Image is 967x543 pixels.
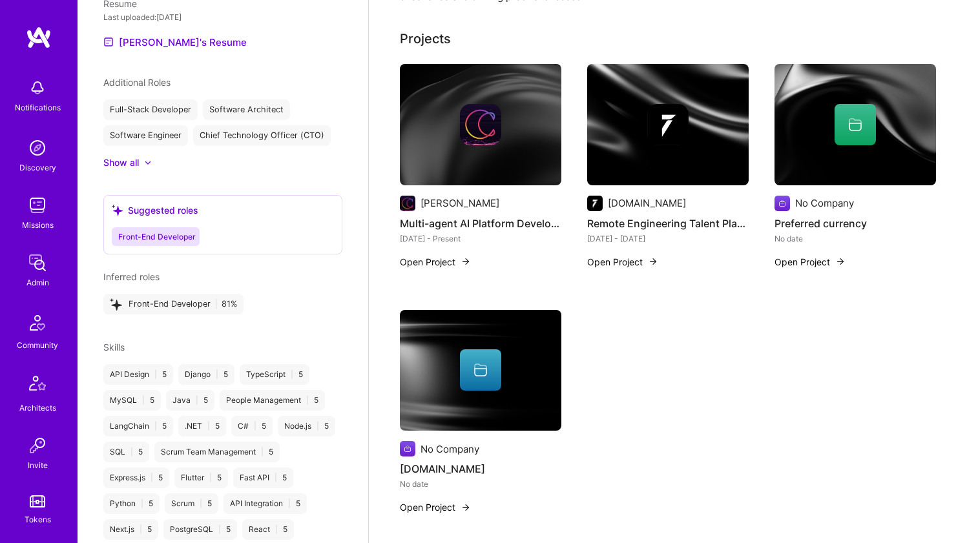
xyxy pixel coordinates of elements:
img: arrow-right [835,256,846,267]
div: No Company [421,442,479,456]
span: Front-End Developer [118,232,196,241]
div: Chief Technology Officer (CTO) [193,125,331,146]
img: Company logo [400,196,415,211]
img: Company logo [460,104,501,145]
div: Node.js 5 [278,416,335,436]
div: Software Engineer [103,125,188,146]
img: Company logo [647,104,689,145]
div: Show all [103,156,139,169]
span: | [140,524,142,535]
div: Flutter 5 [174,467,228,488]
div: [PERSON_NAME] [421,196,499,210]
div: Last uploaded: [DATE] [103,10,342,24]
img: Company logo [587,196,603,211]
h4: Remote Engineering Talent Platform Leadership [587,215,749,232]
div: Projects [400,29,451,48]
div: [DATE] - [DATE] [587,232,749,245]
div: API Design 5 [103,364,173,385]
span: | [254,421,256,431]
img: arrow-right [461,502,471,513]
span: | [288,498,291,509]
div: Django 5 [178,364,234,385]
div: People Management 5 [220,390,325,411]
div: Community [17,338,58,352]
img: Community [22,307,53,338]
span: | [154,369,157,380]
img: cover [587,64,749,185]
div: Admin [26,276,49,289]
div: React 5 [242,519,294,540]
img: Resume [103,37,114,47]
span: | [306,395,309,405]
span: | [275,524,278,535]
span: | [207,421,210,431]
div: Next.js 5 [103,519,158,540]
div: No date [400,477,561,491]
img: discovery [25,135,50,161]
div: Scrum Team Management 5 [154,442,280,462]
div: MySQL 5 [103,390,161,411]
button: Open Project [400,500,471,514]
div: Missions [22,218,54,232]
img: Invite [25,433,50,458]
div: Discovery [19,161,56,174]
i: icon SuggestedTeams [112,205,123,216]
div: Suggested roles [112,203,198,217]
img: logo [26,26,52,49]
div: Tokens [25,513,51,526]
div: Fast API 5 [233,467,293,488]
span: | [261,447,264,457]
img: cover [400,310,561,431]
div: SQL 5 [103,442,149,462]
div: No Company [795,196,854,210]
img: Company logo [400,441,415,456]
span: | [216,369,218,380]
div: [DOMAIN_NAME] [608,196,686,210]
img: arrow-right [648,256,658,267]
h4: [DOMAIN_NAME] [400,460,561,477]
div: Scrum 5 [165,493,218,514]
span: Additional Roles [103,77,171,88]
span: | [154,421,157,431]
i: icon StarsPurple [110,298,122,310]
img: cover [400,64,561,185]
div: PostgreSQL 5 [163,519,237,540]
div: TypeScript 5 [240,364,309,385]
span: | [317,421,319,431]
button: Open Project [400,255,471,269]
div: Full-Stack Developer [103,99,198,120]
span: | [130,447,133,457]
span: | [218,524,221,535]
a: [PERSON_NAME]'s Resume [103,34,247,50]
span: | [196,395,198,405]
div: .NET 5 [178,416,226,436]
span: | [209,473,212,483]
span: Skills [103,342,125,353]
div: Software Architect [203,99,290,120]
div: Front-End Developer 81% [103,294,244,314]
div: [DATE] - Present [400,232,561,245]
div: C# 5 [231,416,273,436]
img: teamwork [25,192,50,218]
span: | [142,395,145,405]
div: Java 5 [166,390,214,411]
div: API Integration 5 [224,493,307,514]
span: | [200,498,202,509]
img: tokens [30,495,45,507]
h4: Preferred currency [775,215,936,232]
span: | [151,473,153,483]
img: arrow-right [461,256,471,267]
span: | [275,473,277,483]
div: Python 5 [103,493,160,514]
button: Open Project [587,255,658,269]
div: Express.js 5 [103,467,169,488]
h4: Multi-agent AI Platform Development [400,215,561,232]
div: Invite [28,458,48,472]
img: admin teamwork [25,250,50,276]
img: cover [775,64,936,185]
span: | [291,369,293,380]
img: Architects [22,370,53,401]
div: LangChain 5 [103,416,173,436]
button: Open Project [775,255,846,269]
div: Notifications [15,101,61,114]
